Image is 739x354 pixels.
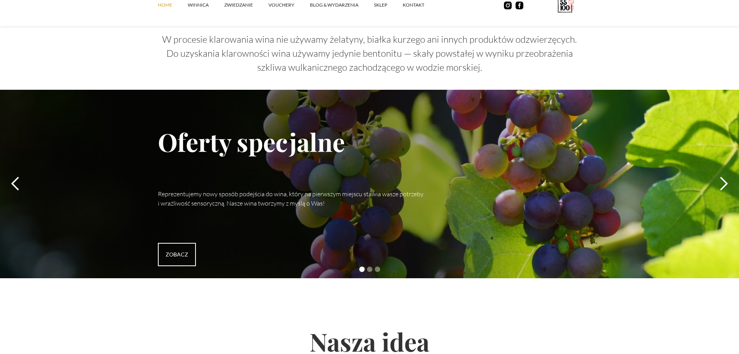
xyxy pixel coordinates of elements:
div: Show slide 1 of 3 [359,267,365,272]
a: Zobacz [158,243,196,266]
h1: Oferty specjalne [158,102,582,181]
p: Reprezentujemy nowy sposób podejścia do wina, który na pierwszym miejscu stawia wasze potrzeby i ... [158,189,438,208]
div: Show slide 3 of 3 [375,267,380,272]
div: next slide [708,90,739,278]
div: Show slide 2 of 3 [367,267,372,272]
strong: W procesie klarowania wina nie używamy żelatyny, białka kurzego ani innych produktów odzwierzęcyc... [162,33,577,73]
